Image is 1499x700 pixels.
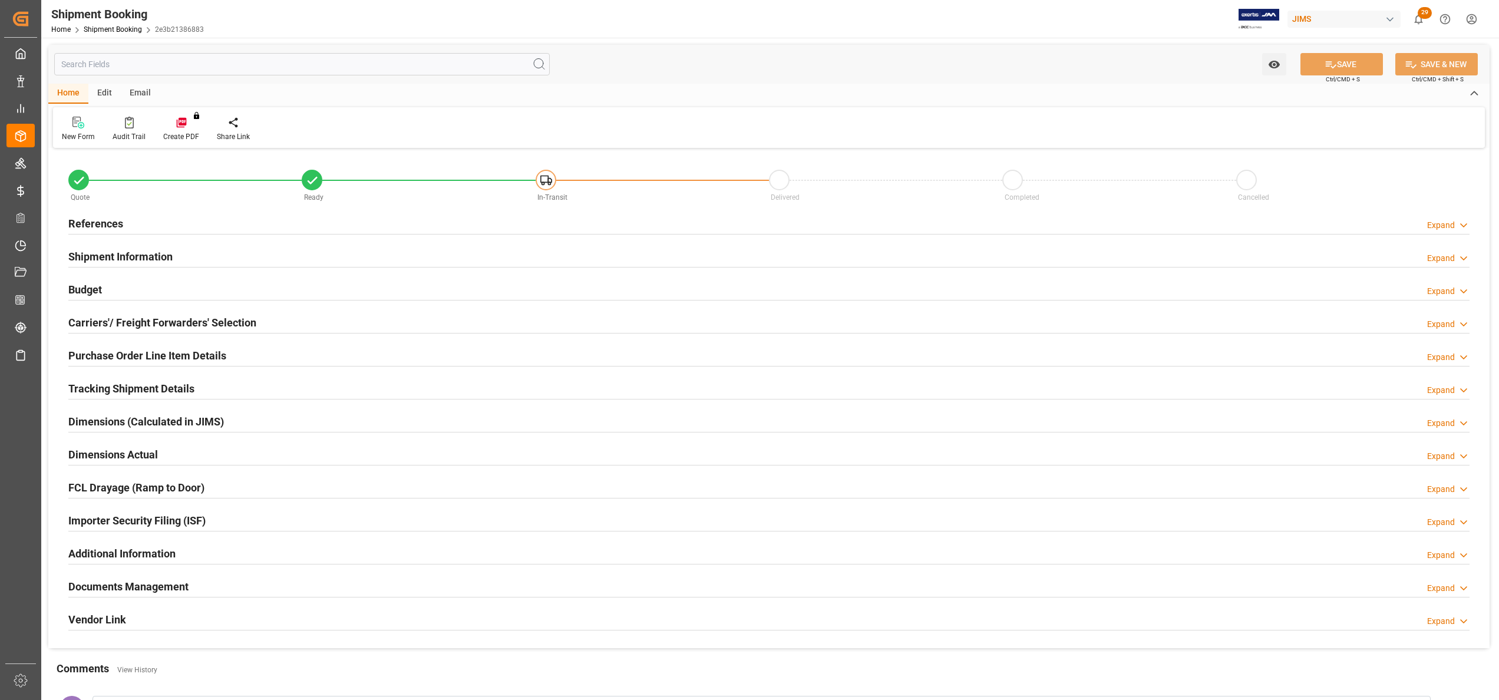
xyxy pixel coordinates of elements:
h2: Budget [68,282,102,298]
button: open menu [1262,53,1286,75]
h2: Comments [57,661,109,676]
h2: Importer Security Filing (ISF) [68,513,206,529]
h2: Dimensions Actual [68,447,158,463]
button: SAVE [1300,53,1383,75]
h2: Vendor Link [68,612,126,628]
h2: Additional Information [68,546,176,562]
div: Edit [88,84,121,104]
span: Ready [304,193,323,202]
div: Expand [1427,252,1455,265]
div: Expand [1427,384,1455,397]
span: Ctrl/CMD + S [1326,75,1360,84]
button: JIMS [1287,8,1405,30]
span: Ctrl/CMD + Shift + S [1412,75,1464,84]
span: Quote [71,193,90,202]
h2: Tracking Shipment Details [68,381,194,397]
h2: Purchase Order Line Item Details [68,348,226,364]
h2: FCL Drayage (Ramp to Door) [68,480,204,496]
div: Expand [1427,582,1455,595]
div: Shipment Booking [51,5,204,23]
span: Delivered [771,193,800,202]
div: Share Link [217,131,250,142]
div: Expand [1427,318,1455,331]
div: Expand [1427,615,1455,628]
a: Shipment Booking [84,25,142,34]
div: Expand [1427,219,1455,232]
h2: Dimensions (Calculated in JIMS) [68,414,224,430]
h2: Carriers'/ Freight Forwarders' Selection [68,315,256,331]
div: Expand [1427,417,1455,430]
div: Expand [1427,483,1455,496]
div: Expand [1427,351,1455,364]
a: Home [51,25,71,34]
span: In-Transit [537,193,567,202]
div: Expand [1427,285,1455,298]
span: Cancelled [1238,193,1269,202]
input: Search Fields [54,53,550,75]
div: New Form [62,131,95,142]
div: Audit Trail [113,131,146,142]
span: 29 [1418,7,1432,19]
h2: Shipment Information [68,249,173,265]
img: Exertis%20JAM%20-%20Email%20Logo.jpg_1722504956.jpg [1239,9,1279,29]
div: Expand [1427,549,1455,562]
span: Completed [1005,193,1039,202]
button: SAVE & NEW [1395,53,1478,75]
h2: Documents Management [68,579,189,595]
a: View History [117,666,157,674]
div: Expand [1427,450,1455,463]
div: Home [48,84,88,104]
button: Help Center [1432,6,1458,32]
button: show 29 new notifications [1405,6,1432,32]
div: Email [121,84,160,104]
h2: References [68,216,123,232]
div: JIMS [1287,11,1401,28]
div: Expand [1427,516,1455,529]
